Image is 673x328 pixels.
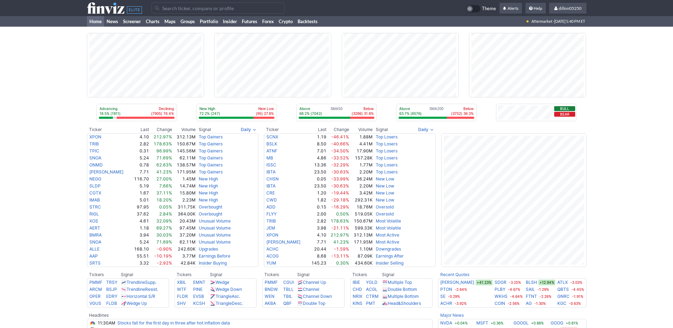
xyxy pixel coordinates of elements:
a: ATLX [557,279,568,286]
span: -16.29% [331,204,349,210]
span: -21.11% [331,225,349,231]
a: OPER [89,294,101,299]
span: -30.63% [331,183,349,189]
div: SMA200 [399,106,474,117]
td: 5.24 [131,155,150,162]
span: 178.63% [331,218,349,224]
a: MSFT [476,320,488,327]
th: Last [308,126,327,133]
a: IBTA [266,169,276,175]
a: SCNX [266,134,278,139]
a: CHD [353,287,362,292]
a: New Low [376,190,394,196]
a: Oversold [376,211,394,217]
a: Top Gainers [199,155,223,160]
a: New Low [376,197,394,203]
a: SNOA [89,239,101,245]
a: IMAB [89,197,100,203]
td: 3.98 [308,225,327,232]
p: Above [399,106,422,111]
td: 1.45M [172,176,196,183]
p: (7905) 76.4% [151,111,174,116]
a: SRTS [89,260,101,266]
td: 15.80M [172,190,196,197]
button: Bull [554,106,575,111]
td: 599.33K [349,225,373,232]
td: 2.23M [172,197,196,204]
a: Theme [466,5,496,13]
a: TRIB [89,141,99,146]
span: 27.00% [156,176,172,182]
a: BLSH [526,279,537,286]
a: PMMF [265,280,278,285]
span: -32.29% [331,162,349,168]
a: TRIB [266,218,276,224]
a: ATNF [266,148,277,153]
td: 23.50 [308,169,327,176]
span: 212.97% [154,134,172,139]
a: TBLL [283,287,294,292]
a: ARCM [89,287,102,292]
td: 13.36 [308,162,327,169]
a: Unusual Volume [199,218,231,224]
a: ACOG [266,253,279,259]
span: Asc. [232,294,240,299]
th: Last [131,126,150,133]
a: News [104,16,121,27]
a: [PERSON_NAME] [89,169,123,175]
a: Unusual Volume [199,232,231,238]
td: 5.24 [131,239,150,246]
a: KGC [557,300,566,307]
a: New High [199,197,218,203]
a: PINE [193,287,203,292]
a: New Low [376,176,394,182]
span: 96.99% [156,148,172,153]
td: 17.90M [349,148,373,155]
a: Insider Buying [199,260,227,266]
td: 2.82 [131,141,150,148]
td: 2.82 [308,218,327,225]
a: Top Losers [376,162,397,168]
td: 519.05K [349,211,373,218]
p: 68.2% (7042) [299,111,322,116]
a: SNOA [89,155,101,160]
td: 2.00 [308,211,327,218]
a: CTRM [366,294,379,299]
p: (95) 27.8% [256,111,274,116]
span: -40.66% [331,141,349,146]
a: Top Losers [376,141,397,146]
a: Most Volatile [376,218,401,224]
p: New High [199,106,220,111]
span: 30.03% [156,232,172,238]
span: 71.69% [156,155,172,160]
th: Ticker [264,126,308,133]
a: NEGG [89,176,101,182]
a: XPON [89,134,101,139]
a: Oversold [376,204,394,210]
a: Channel Down [303,294,332,299]
td: 4.86 [308,155,327,162]
span: 212.97% [331,232,349,238]
a: Wedge Down [216,287,242,292]
b: Recent Quotes [440,272,469,277]
td: 364.00K [172,211,196,218]
a: WEN [265,294,274,299]
a: FTNT [526,293,537,300]
a: EMNT [193,280,205,285]
p: 72.2% (247) [199,111,220,116]
a: TriangleAsc. [216,294,240,299]
td: 145.56M [172,148,196,155]
input: Search [151,2,285,14]
a: PMT [366,301,375,306]
a: Top Gainers [199,134,223,139]
div: SMA50 [299,106,374,117]
td: 5.19 [131,183,150,190]
a: Charts [143,16,162,27]
td: 0.31 [131,148,150,155]
a: AAP [89,253,98,259]
span: 18.20% [156,197,172,203]
td: 20.43M [172,218,196,225]
a: FLYY [266,211,277,217]
span: 0.05% [159,204,172,210]
a: Double Bottom [388,287,417,292]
